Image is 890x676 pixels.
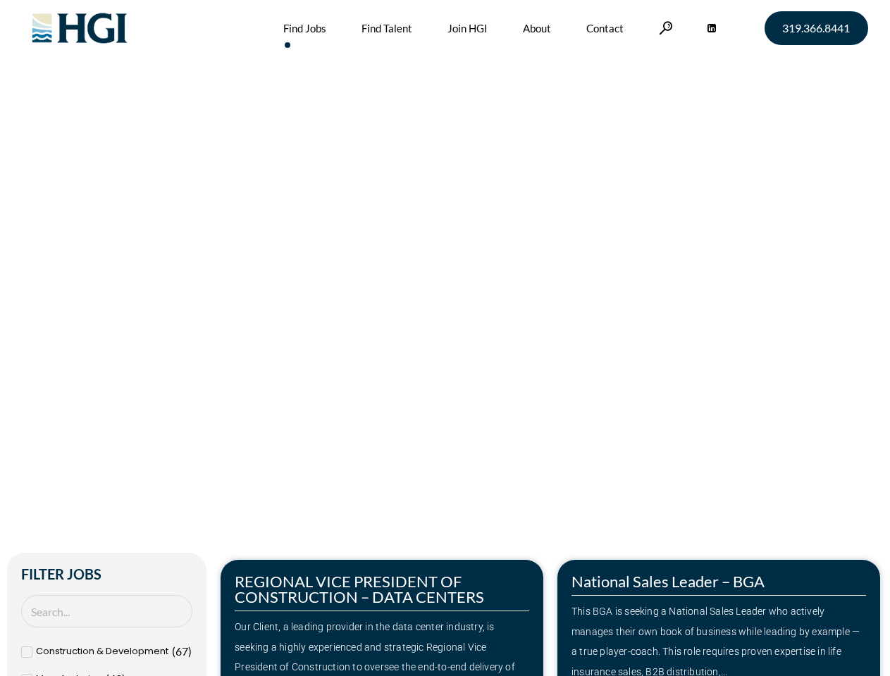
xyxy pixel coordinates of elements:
span: 67 [175,644,188,658]
span: Next Move [263,218,470,265]
span: ) [188,644,192,658]
span: 319.366.8441 [782,23,850,34]
h2: Filter Jobs [21,567,192,581]
a: Home [51,284,80,298]
a: REGIONAL VICE PRESIDENT OF CONSTRUCTION – DATA CENTERS [235,572,484,606]
a: 319.366.8441 [765,11,868,45]
a: National Sales Leader – BGA [571,572,765,591]
span: Jobs [85,284,108,298]
a: Search [659,21,673,35]
span: Make Your [51,216,254,267]
span: ( [172,644,175,658]
input: Search Job [21,595,192,628]
span: Construction & Development [36,641,168,662]
span: » [51,284,108,298]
